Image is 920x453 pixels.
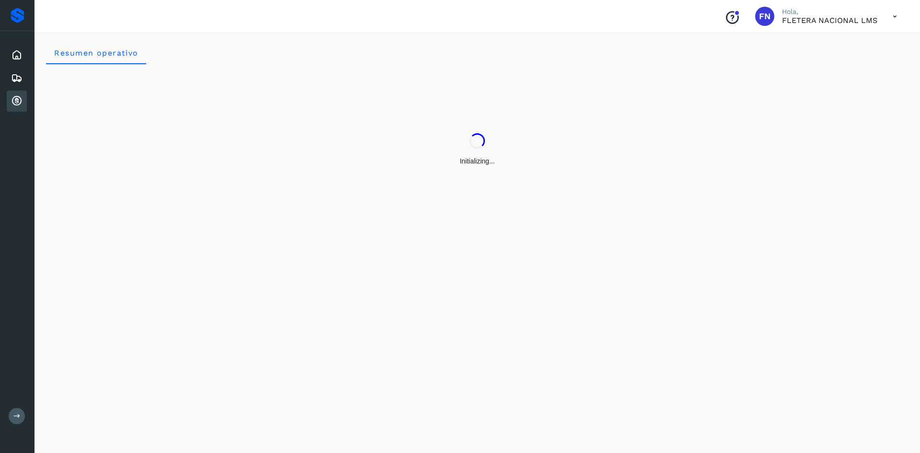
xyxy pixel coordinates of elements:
p: FLETERA NACIONAL LMS [782,16,877,25]
div: Cuentas por cobrar [7,91,27,112]
span: Resumen operativo [54,48,138,58]
p: Hola, [782,8,877,16]
div: Inicio [7,45,27,66]
div: Embarques [7,68,27,89]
